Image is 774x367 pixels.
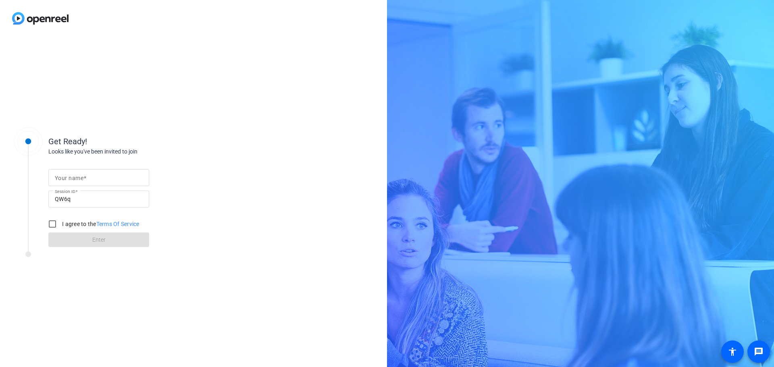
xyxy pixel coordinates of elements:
[96,221,139,227] a: Terms Of Service
[728,347,737,357] mat-icon: accessibility
[60,220,139,228] label: I agree to the
[48,135,210,147] div: Get Ready!
[754,347,764,357] mat-icon: message
[55,175,83,181] mat-label: Your name
[48,147,210,156] div: Looks like you've been invited to join
[55,189,75,194] mat-label: Session ID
